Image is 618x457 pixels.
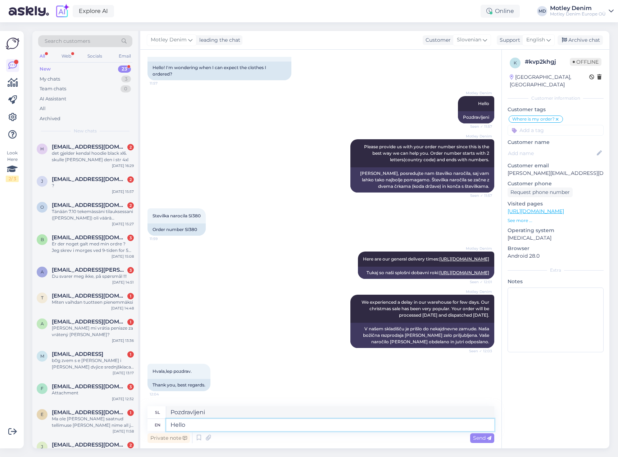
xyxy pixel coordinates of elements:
[52,241,134,254] div: Er der noget galt med min ordre ? Jeg skrev i morges ved 9-tiden for 5 timer siden og har intet h...
[510,73,589,89] div: [GEOGRAPHIC_DATA], [GEOGRAPHIC_DATA]
[6,37,19,50] img: Askly Logo
[508,149,595,157] input: Add name
[52,351,103,357] span: mir0.barisic1122@gmail.c0m
[52,357,134,370] div: b0g zvem s e [PERSON_NAME] i [PERSON_NAME] dvjice srednjšklaca i supruga kji je ima0 m0ždani udar...
[150,81,177,86] span: 11:57
[508,125,604,136] input: Add a tag
[525,58,570,66] div: # kvp2khgj
[112,280,134,285] div: [DATE] 14:51
[40,204,44,210] span: o
[40,353,44,359] span: m
[508,217,604,224] p: See more ...
[111,306,134,311] div: [DATE] 14:48
[112,338,134,343] div: [DATE] 13:36
[147,433,190,443] div: Private note
[508,169,604,177] p: [PERSON_NAME][EMAIL_ADDRESS][DOMAIN_NAME]
[514,60,517,65] span: k
[127,410,134,416] div: 1
[121,76,131,83] div: 3
[112,189,134,194] div: [DATE] 15:57
[127,442,134,448] div: 2
[112,221,134,227] div: [DATE] 15:27
[508,245,604,252] p: Browser
[52,299,134,306] div: Miten vaihdan tuotteen pienemmäksi
[52,409,127,416] span: eeelmaa@gmail.com
[40,95,66,103] div: AI Assistant
[465,246,492,251] span: Motley Denim
[40,85,66,92] div: Team chats
[52,318,127,325] span: asden@azet.sk
[52,383,127,390] span: fontaneriasolsona@gmail.com
[112,396,134,402] div: [DATE] 12:32
[127,351,134,358] div: 1
[127,235,134,241] div: 3
[166,406,494,418] textarea: Pozdravljeni
[52,150,134,163] div: det gjelder kendal hoodie black xl6. skulle [PERSON_NAME] den i str 4xl
[458,111,494,123] div: Pozdravljeni
[508,227,604,234] p: Operating system
[497,36,520,44] div: Support
[52,182,134,189] div: ?
[537,6,547,16] div: MD
[52,267,127,273] span: arild.brandal@hotmail.com
[52,273,134,280] div: Du svarer meg ikke, på spørsmål !!!
[473,435,491,441] span: Send
[550,5,606,11] div: Motley Denim
[127,267,134,273] div: 3
[439,256,489,262] a: [URL][DOMAIN_NAME]
[6,176,19,182] div: 2 / 3
[439,270,489,275] a: [URL][DOMAIN_NAME]
[550,11,606,17] div: Motley Denim Europe OÜ
[465,289,492,294] span: Motley Denim
[147,62,291,80] div: Hello! I'm wondering when I can expect the clothes I ordered?
[118,65,131,73] div: 23
[508,200,604,208] p: Visited pages
[113,429,134,434] div: [DATE] 11:58
[40,146,44,151] span: h
[481,5,520,18] div: Online
[508,162,604,169] p: Customer email
[40,76,60,83] div: My chats
[350,167,494,193] div: [PERSON_NAME], posredujte nam številko naročila, saj vam lahko tako najbolje pomagamo. Številka n...
[127,144,134,150] div: 2
[121,85,131,92] div: 0
[52,202,127,208] span: oksmaju@gmail.com
[465,134,492,139] span: Motley Denim
[40,105,46,112] div: All
[350,323,494,348] div: V našem skladišču je prišlo do nekajdnevne zamude. Naša božična razprodaja [PERSON_NAME] zelo pri...
[423,36,451,44] div: Customer
[117,51,132,61] div: Email
[52,442,127,448] span: Jelic725@gmail.com
[41,295,44,300] span: T
[550,5,614,17] a: Motley DenimMotley Denim Europe OÜ
[362,299,490,318] span: We experienced a delay in our warehouse for few days. Our christmas sale has been very popular. Y...
[465,279,492,285] span: Seen ✓ 12:01
[147,223,206,236] div: Order number SI380
[41,237,44,242] span: B
[508,180,604,187] p: Customer phone
[155,419,160,431] div: en
[153,213,201,218] span: Stevilka narocila SI380
[508,208,564,214] a: [URL][DOMAIN_NAME]
[153,368,192,374] span: Hvala,lep pozdrav.
[155,406,160,418] div: sl
[508,95,604,101] div: Customer information
[41,178,43,184] span: J
[147,379,210,391] div: Thank you, best regards.
[41,444,43,449] span: J
[127,293,134,299] div: 1
[40,115,60,122] div: Archived
[508,106,604,113] p: Customer tags
[465,90,492,96] span: Motley Denim
[41,412,44,417] span: e
[512,117,555,121] span: Where is my order?
[41,386,44,391] span: f
[112,254,134,259] div: [DATE] 15:08
[40,65,51,73] div: New
[74,128,97,134] span: New chats
[196,36,240,44] div: leading the chat
[41,269,44,275] span: a
[465,348,492,354] span: Seen ✓ 12:03
[112,163,134,168] div: [DATE] 16:29
[86,51,104,61] div: Socials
